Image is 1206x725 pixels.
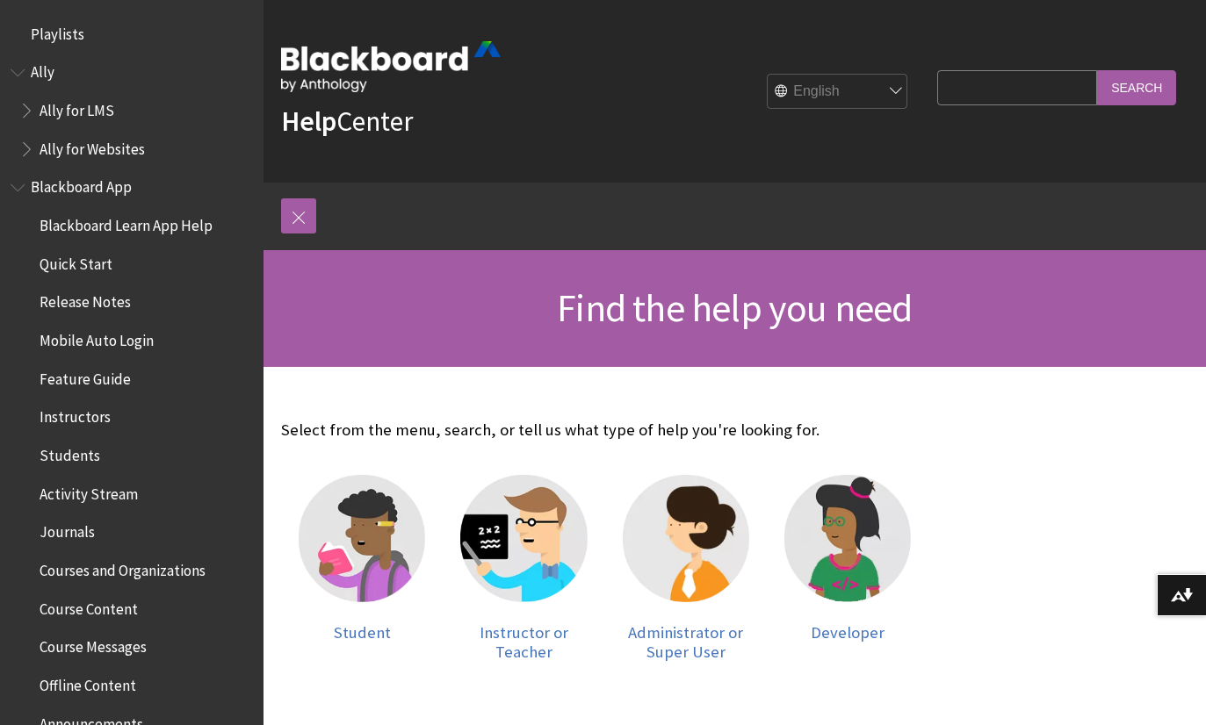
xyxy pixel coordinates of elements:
a: Instructor Instructor or Teacher [460,475,587,661]
span: Release Notes [40,288,131,312]
img: Student [299,475,425,601]
span: Course Messages [40,633,147,657]
span: Administrator or Super User [628,622,743,662]
p: Select from the menu, search, or tell us what type of help you're looking for. [281,419,928,441]
span: Course Content [40,594,138,618]
span: Courses and Organizations [40,556,206,579]
img: Blackboard by Anthology [281,41,501,92]
input: Search [1097,70,1176,104]
span: Mobile Auto Login [40,326,154,349]
span: Developer [811,622,885,642]
nav: Book outline for Playlists [11,19,253,49]
span: Feature Guide [40,364,131,388]
select: Site Language Selector [768,75,908,110]
span: Journals [40,518,95,542]
span: Instructor or Teacher [480,622,568,662]
span: Offline Content [40,671,136,694]
a: HelpCenter [281,104,413,139]
span: Instructors [40,403,111,427]
nav: Book outline for Anthology Ally Help [11,58,253,164]
span: Find the help you need [557,284,912,332]
span: Activity Stream [40,479,138,503]
span: Student [334,622,391,642]
a: Developer [784,475,911,661]
span: Students [40,441,100,464]
span: Ally [31,58,54,82]
span: Blackboard Learn App Help [40,211,213,234]
strong: Help [281,104,336,139]
span: Blackboard App [31,173,132,197]
img: Instructor [460,475,587,601]
a: Administrator Administrator or Super User [623,475,749,661]
span: Ally for LMS [40,96,114,119]
span: Ally for Websites [40,134,145,158]
img: Administrator [623,475,749,601]
a: Student Student [299,475,425,661]
span: Quick Start [40,249,112,273]
span: Playlists [31,19,84,43]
